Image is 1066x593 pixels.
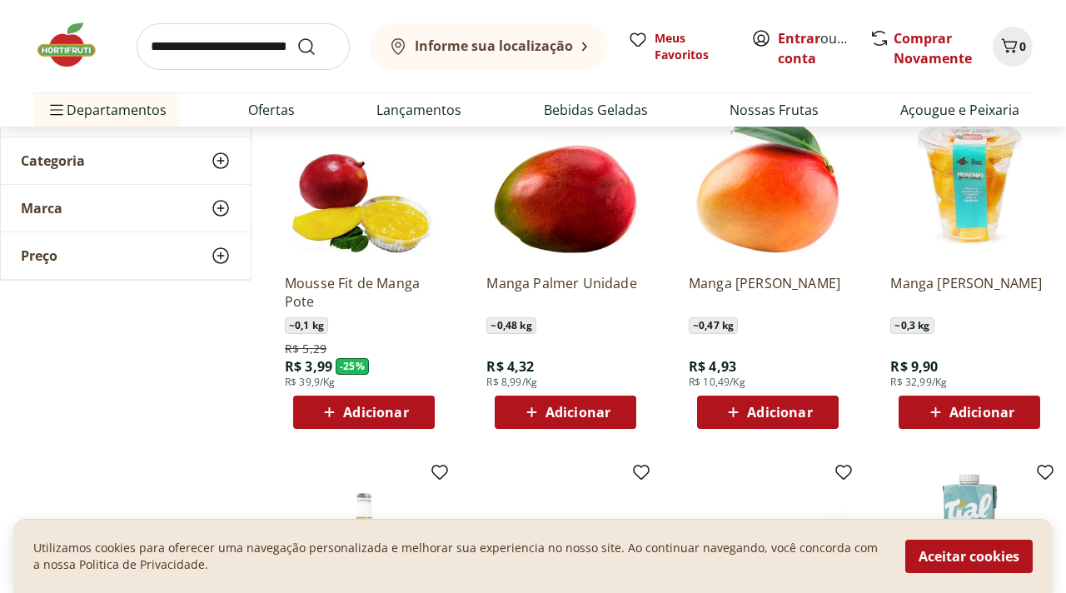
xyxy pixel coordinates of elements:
[890,274,1049,311] a: Manga [PERSON_NAME]
[47,90,67,130] button: Menu
[285,376,336,389] span: R$ 39,9/Kg
[486,317,535,334] span: ~ 0,48 kg
[894,29,972,67] a: Comprar Novamente
[890,102,1049,261] img: Manga Tommy Cortadinha
[905,540,1033,573] button: Aceitar cookies
[248,100,295,120] a: Ofertas
[486,102,645,261] img: Manga Palmer Unidade
[1019,38,1026,54] span: 0
[336,358,369,375] span: - 25 %
[21,152,85,169] span: Categoria
[697,396,839,429] button: Adicionar
[495,396,636,429] button: Adicionar
[778,29,820,47] a: Entrar
[415,37,573,55] b: Informe sua localização
[486,376,537,389] span: R$ 8,99/Kg
[47,90,167,130] span: Departamentos
[285,357,332,376] span: R$ 3,99
[899,396,1040,429] button: Adicionar
[1,232,251,279] button: Preço
[285,317,328,334] span: ~ 0,1 kg
[890,357,938,376] span: R$ 9,90
[296,37,336,57] button: Submit Search
[730,100,819,120] a: Nossas Frutas
[370,23,608,70] button: Informe sua localização
[655,30,731,63] span: Meus Favoritos
[1,185,251,232] button: Marca
[285,274,443,311] a: Mousse Fit de Manga Pote
[900,100,1019,120] a: Açougue e Peixaria
[343,406,408,419] span: Adicionar
[747,406,812,419] span: Adicionar
[628,30,731,63] a: Meus Favoritos
[486,274,645,311] a: Manga Palmer Unidade
[949,406,1014,419] span: Adicionar
[689,317,738,334] span: ~ 0,47 kg
[376,100,461,120] a: Lançamentos
[778,28,852,68] span: ou
[689,274,847,311] a: Manga [PERSON_NAME]
[545,406,610,419] span: Adicionar
[689,357,736,376] span: R$ 4,93
[137,23,350,70] input: search
[993,27,1033,67] button: Carrinho
[21,247,57,264] span: Preço
[778,29,869,67] a: Criar conta
[689,102,847,261] img: Manga Tommy Unidade
[544,100,648,120] a: Bebidas Geladas
[21,200,62,217] span: Marca
[689,376,745,389] span: R$ 10,49/Kg
[293,396,435,429] button: Adicionar
[1,137,251,184] button: Categoria
[890,376,947,389] span: R$ 32,99/Kg
[33,20,117,70] img: Hortifruti
[285,341,326,357] span: R$ 5,29
[890,317,934,334] span: ~ 0,3 kg
[285,102,443,261] img: Mousse Fit de Manga Pote
[33,540,885,573] p: Utilizamos cookies para oferecer uma navegação personalizada e melhorar sua experiencia no nosso ...
[486,357,534,376] span: R$ 4,32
